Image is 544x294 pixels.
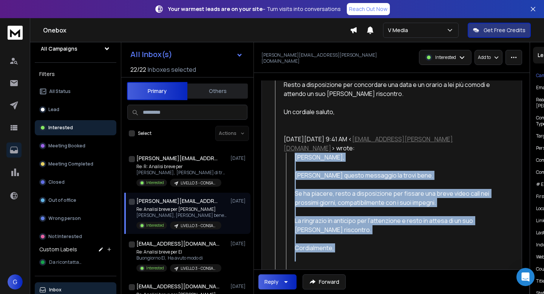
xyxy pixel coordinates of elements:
[35,84,116,99] button: All Status
[435,54,456,60] p: Interested
[124,47,249,62] button: All Inbox(s)
[230,198,247,204] p: [DATE]
[146,265,164,271] p: Interested
[258,274,297,289] button: Reply
[136,170,227,176] p: [PERSON_NAME], [PERSON_NAME] di trovarla bene
[284,135,453,152] a: [EMAIL_ADDRESS][PERSON_NAME][DOMAIN_NAME]
[48,107,59,113] p: Lead
[484,26,525,34] p: Get Free Credits
[35,41,116,56] button: All Campaigns
[388,26,411,34] p: V Media
[35,175,116,190] button: Closed
[146,223,164,228] p: Interested
[8,274,23,289] button: G
[295,216,493,234] div: La ringrazio in anticipo per l’attenzione e resto in attesa di un suo [PERSON_NAME] riscontro.
[48,125,73,131] p: Interested
[49,287,62,293] p: Inbox
[136,197,219,205] h1: [PERSON_NAME][EMAIL_ADDRESS][PERSON_NAME][DOMAIN_NAME]
[148,65,196,74] h3: Inboxes selected
[303,274,346,289] button: Forward
[264,278,278,286] div: Reply
[136,283,219,290] h1: [EMAIL_ADDRESS][DOMAIN_NAME]
[230,283,247,289] p: [DATE]
[136,206,227,212] p: Re: Analisi breve per [PERSON_NAME]
[35,138,116,153] button: Meeting Booked
[48,215,81,221] p: Wrong person
[35,229,116,244] button: Not Interested
[516,268,535,286] div: Open Intercom Messenger
[284,107,493,116] div: Un cordiale saluto,
[43,26,350,35] h1: Onebox
[130,65,146,74] span: 22 / 22
[8,26,23,40] img: logo
[48,179,65,185] p: Closed
[349,5,388,13] p: Reach Out Now
[230,155,247,161] p: [DATE]
[230,241,247,247] p: [DATE]
[130,51,172,58] h1: All Inbox(s)
[136,240,219,248] h1: [EMAIL_ADDRESS][DOMAIN_NAME]
[138,130,151,136] label: Select
[127,82,187,100] button: Primary
[181,180,217,186] p: LIVELLO 3 - CONSAPEVOLE DEL PROBLEMA test 1
[35,193,116,208] button: Out of office
[347,3,390,15] a: Reach Out Now
[295,153,493,162] div: [PERSON_NAME],
[187,83,248,99] button: Others
[181,266,217,271] p: LIVELLO 3 - CONSAPEVOLE DEL PROBLEMA test 2 Copy
[295,243,493,252] div: Cordialmente,
[35,255,116,270] button: Da ricontattare
[48,234,82,240] p: Not Interested
[295,171,493,180] div: [PERSON_NAME] questo messaggio la trovi bene.
[284,80,493,98] div: Resto a disposizione per concordare una data e un orario a lei più comodi e attendo un suo [PERSO...
[35,102,116,117] button: Lead
[136,255,221,261] p: Buongiorno El, Ha avuto modo di
[261,52,389,64] p: [PERSON_NAME][EMAIL_ADDRESS][PERSON_NAME][DOMAIN_NAME]
[284,135,493,153] div: [DATE][DATE] 9:41 AM < > wrote:
[168,5,263,12] strong: Your warmest leads are on your site
[48,143,85,149] p: Meeting Booked
[35,211,116,226] button: Wrong person
[146,180,164,186] p: Interested
[48,197,76,203] p: Out of office
[35,69,116,79] h3: Filters
[136,249,221,255] p: Re: Analisi breve per El
[181,223,217,229] p: LIVELLO 3 - CONSAPEVOLE DEL PROBLEMA test 1
[35,120,116,135] button: Interested
[136,164,227,170] p: Re: R: Analisi breve per
[49,88,71,94] p: All Status
[41,45,77,53] h1: All Campaigns
[39,246,77,253] h3: Custom Labels
[136,212,227,218] p: [PERSON_NAME], [PERSON_NAME] bene. [PERSON_NAME]
[478,54,491,60] p: Add to
[468,23,531,38] button: Get Free Credits
[35,156,116,172] button: Meeting Completed
[295,189,493,207] div: Se ha piacere, resto a disposizione per fissare una breve video call nei prossimi giorni, compati...
[136,155,219,162] h1: [PERSON_NAME][EMAIL_ADDRESS][DOMAIN_NAME]
[168,5,341,13] p: – Turn visits into conversations
[48,161,93,167] p: Meeting Completed
[49,259,83,265] span: Da ricontattare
